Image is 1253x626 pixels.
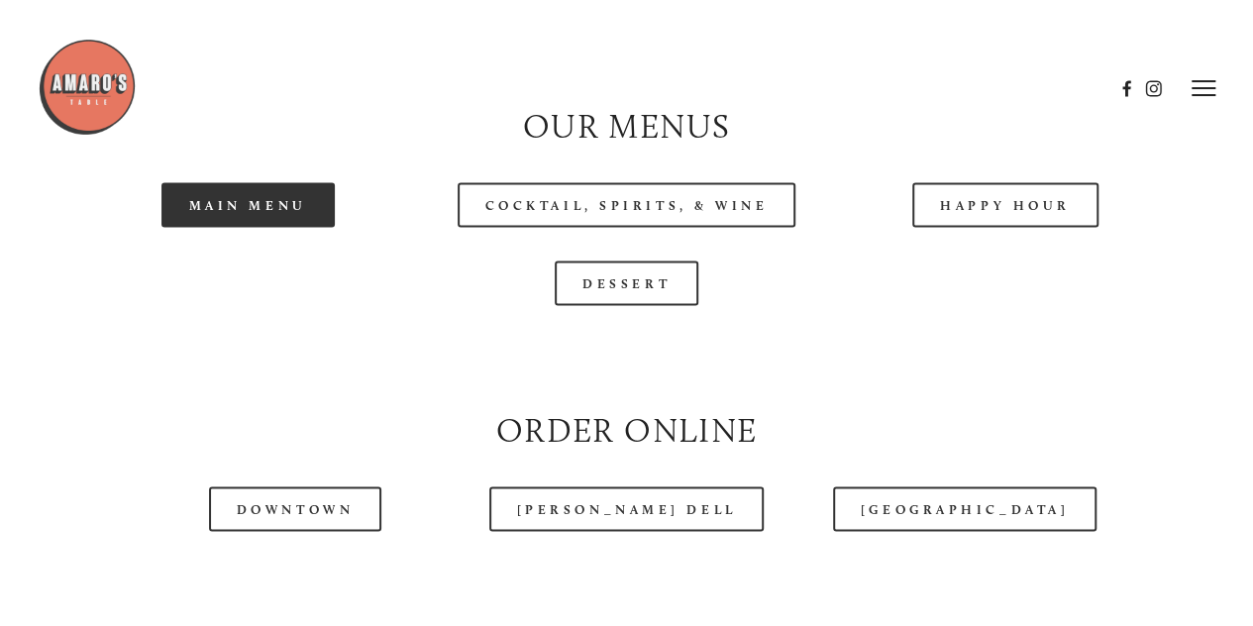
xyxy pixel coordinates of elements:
[489,486,765,531] a: [PERSON_NAME] Dell
[555,261,698,305] a: Dessert
[38,38,137,137] img: Amaro's Table
[75,406,1178,453] h2: Order Online
[458,182,796,227] a: Cocktail, Spirits, & Wine
[833,486,1096,531] a: [GEOGRAPHIC_DATA]
[161,182,335,227] a: Main Menu
[912,182,1098,227] a: Happy Hour
[209,486,381,531] a: Downtown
